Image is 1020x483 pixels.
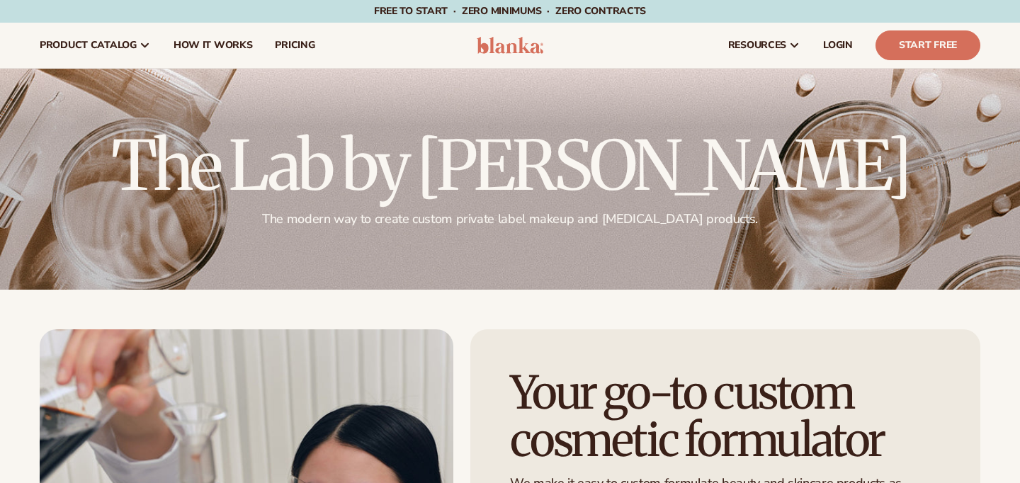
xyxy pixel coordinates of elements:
[510,369,941,464] h1: Your go-to custom cosmetic formulator
[40,211,980,227] p: The modern way to create custom private label makeup and [MEDICAL_DATA] products.
[374,4,646,18] span: Free to start · ZERO minimums · ZERO contracts
[40,132,980,200] h2: The Lab by [PERSON_NAME]
[28,23,162,68] a: product catalog
[275,40,314,51] span: pricing
[728,40,786,51] span: resources
[717,23,812,68] a: resources
[875,30,980,60] a: Start Free
[477,37,544,54] img: logo
[162,23,264,68] a: How It Works
[40,40,137,51] span: product catalog
[174,40,253,51] span: How It Works
[823,40,853,51] span: LOGIN
[812,23,864,68] a: LOGIN
[263,23,326,68] a: pricing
